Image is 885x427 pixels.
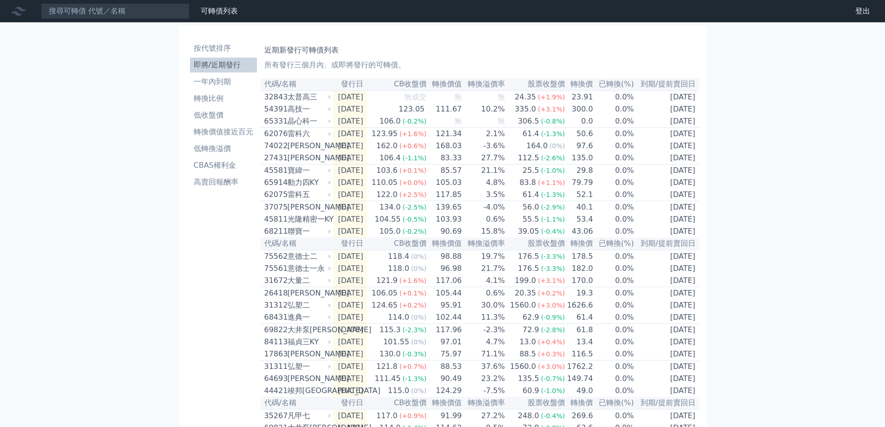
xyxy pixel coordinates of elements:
[541,154,565,162] span: (-2.6%)
[516,152,541,164] div: 112.5
[565,78,593,91] th: 轉換價
[41,3,190,19] input: 搜尋可轉債 代號／名稱
[264,288,285,299] div: 26418
[427,263,462,275] td: 96.98
[498,117,505,125] span: 無
[190,125,257,139] a: 轉換價值接近百元
[635,152,699,164] td: [DATE]
[565,348,593,361] td: 116.5
[288,189,329,200] div: 雷科五
[333,213,367,225] td: [DATE]
[400,302,426,309] span: (+0.2%)
[541,228,565,235] span: (-0.4%)
[635,164,699,177] td: [DATE]
[427,237,462,250] th: 轉換價值
[370,177,400,188] div: 110.05
[541,326,565,334] span: (-2.8%)
[593,287,634,300] td: 0.0%
[264,361,285,372] div: 31311
[264,312,285,323] div: 68431
[518,177,538,188] div: 83.8
[333,201,367,214] td: [DATE]
[541,118,565,125] span: (-0.8%)
[593,103,634,115] td: 0.0%
[635,115,699,128] td: [DATE]
[288,226,329,237] div: 聯寶一
[565,115,593,128] td: 0.0
[565,311,593,324] td: 61.4
[541,167,565,174] span: (-1.0%)
[427,140,462,152] td: 168.03
[508,300,538,311] div: 1560.0
[400,191,426,198] span: (+2.5%)
[264,165,285,176] div: 45581
[400,142,426,150] span: (+0.6%)
[565,164,593,177] td: 29.8
[427,311,462,324] td: 102.44
[402,216,426,223] span: (-0.5%)
[593,324,634,336] td: 0.0%
[374,275,400,286] div: 121.9
[397,104,426,115] div: 123.05
[402,350,426,358] span: (-0.3%)
[565,201,593,214] td: 40.1
[538,302,565,309] span: (+3.0%)
[288,312,329,323] div: 進典一
[333,91,367,103] td: [DATE]
[565,103,593,115] td: 300.0
[400,277,426,284] span: (+1.6%)
[190,43,257,54] li: 按代號排序
[635,361,699,373] td: [DATE]
[462,287,505,300] td: 0.6%
[462,336,505,348] td: 4.7%
[635,237,699,250] th: 到期/提前賣回日
[635,299,699,311] td: [DATE]
[288,92,329,103] div: 太普高三
[521,324,541,335] div: 72.9
[462,263,505,275] td: 21.7%
[538,105,565,113] span: (+3.1%)
[454,117,462,125] span: 無
[333,140,367,152] td: [DATE]
[333,361,367,373] td: [DATE]
[264,300,285,311] div: 31312
[386,251,411,262] div: 118.4
[264,336,285,348] div: 84113
[378,226,403,237] div: 105.0
[635,201,699,214] td: [DATE]
[565,189,593,201] td: 52.1
[378,348,403,360] div: 130.0
[288,104,329,115] div: 高技一
[288,116,329,127] div: 晶心科一
[521,165,541,176] div: 25.5
[288,348,329,360] div: [PERSON_NAME]
[541,314,565,321] span: (-0.9%)
[593,225,634,237] td: 0.0%
[593,177,634,189] td: 0.0%
[427,250,462,263] td: 98.88
[264,324,285,335] div: 69822
[565,336,593,348] td: 13.4
[593,213,634,225] td: 0.0%
[400,289,426,297] span: (+0.1%)
[333,299,367,311] td: [DATE]
[370,128,400,139] div: 123.95
[462,189,505,201] td: 3.5%
[427,177,462,189] td: 105.03
[288,263,329,274] div: 意德士一永
[333,78,367,91] th: 發行日
[538,93,565,101] span: (+1.9%)
[400,130,426,138] span: (+1.6%)
[288,165,329,176] div: 寶緯一
[288,300,329,311] div: 弘塑二
[462,128,505,140] td: 2.1%
[427,287,462,300] td: 105.44
[373,214,402,225] div: 104.55
[261,237,333,250] th: 代碼/名稱
[462,140,505,152] td: -3.6%
[201,7,238,15] a: 可轉債列表
[190,160,257,171] li: CBAS權利金
[427,361,462,373] td: 88.53
[288,128,329,139] div: 雷科六
[427,201,462,214] td: 139.65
